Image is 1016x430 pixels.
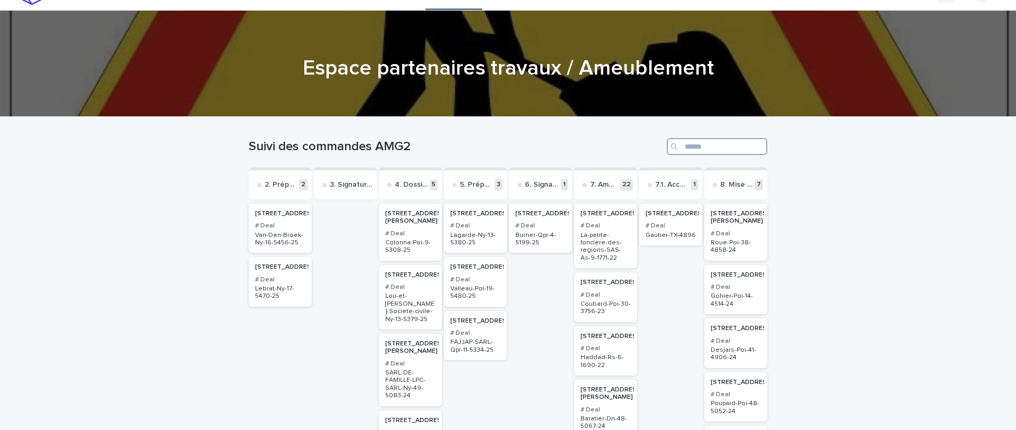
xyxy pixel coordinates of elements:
p: 2 [299,179,307,190]
p: Desjars-Poi-41-4906-24 [711,346,761,362]
p: Lou-et-[PERSON_NAME]-Societe-civile-Ny-13-5379-25 [385,292,436,323]
p: Poupard-Poi-48-5052-24 [711,400,761,415]
h3: # Deal [711,390,761,399]
p: [STREET_ADDRESS] [580,333,643,340]
p: Roue-Poi-38-4858-24 [711,239,761,254]
p: FAJJAP-SARL-Qpr-11-5334-25 [450,338,501,354]
h3: # Deal [711,230,761,238]
p: 1 [561,179,568,190]
h3: # Deal [515,222,566,230]
a: [STREET_ADDRESS][PERSON_NAME]# DealRoue-Poi-38-4858-24 [704,204,767,261]
p: 8. Mise en loc et gestion [720,180,752,189]
p: [STREET_ADDRESS] [450,317,513,325]
input: Search [667,138,767,155]
p: Coubard-Poi-30-3756-23 [580,300,631,316]
a: [STREET_ADDRESS]# DealCoubard-Poi-30-3756-23 [574,272,637,322]
p: SARL-DE-FAMILLE-LPC-SARL-Ny-49-5083-24 [385,369,436,400]
p: [STREET_ADDRESS][PERSON_NAME] [711,210,773,225]
p: [STREET_ADDRESS] [711,325,773,332]
a: [STREET_ADDRESS]# DealPoupard-Poi-48-5052-24 [704,372,767,422]
a: [STREET_ADDRESS]# DealLagarde-Ny-13-5380-25 [444,204,507,253]
p: [STREET_ADDRESS][PERSON_NAME] [385,210,448,225]
p: Valleau-Poi-19-5480-25 [450,285,501,300]
h3: # Deal [385,230,436,238]
h1: Suivi des commandes AMG2 [249,139,663,154]
p: [STREET_ADDRESS] [580,279,643,286]
h3: # Deal [385,360,436,368]
a: [STREET_ADDRESS]# DealFAJJAP-SARL-Qpr-11-5334-25 [444,311,507,360]
h3: # Deal [255,222,305,230]
p: [STREET_ADDRESS] [580,210,643,217]
p: [STREET_ADDRESS] [711,379,773,386]
h3: # Deal [450,222,501,230]
h3: # Deal [580,291,631,299]
p: Lebrat-Ny-17-5470-25 [255,285,305,300]
p: 2. Préparation compromis [265,180,297,189]
p: 6. Signature de l'acte notarié [525,180,559,189]
p: 22 [620,179,633,190]
p: Burner-Qpr-4-5199-25 [515,232,566,247]
h3: # Deal [580,344,631,353]
a: [STREET_ADDRESS]# DealHaddad-Rs-6-1690-22 [574,326,637,376]
p: 3 [495,179,503,190]
p: 7.1. Accompagnement Bevouac travaux uniquement [655,180,689,189]
a: [STREET_ADDRESS]# DealLebrat-Ny-17-5470-25 [249,257,312,306]
p: 5 [430,179,438,190]
p: 4. Dossier de financement [395,180,428,189]
a: [STREET_ADDRESS]# DealVan-Den-Broek-Ny-16-5456-25 [249,204,312,253]
p: La-petite-fonciere-des-regions-SAS-As-9-1771-22 [580,232,631,262]
p: Colonna-Poi-9-5308-25 [385,239,436,254]
a: [STREET_ADDRESS]# DealLa-petite-fonciere-des-regions-SAS-As-9-1771-22 [574,204,637,268]
p: 1 [691,179,698,190]
a: [STREET_ADDRESS]# DealValleau-Poi-19-5480-25 [444,257,507,306]
a: [STREET_ADDRESS][PERSON_NAME]# DealColonna-Poi-9-5308-25 [379,204,442,261]
p: [STREET_ADDRESS] [515,210,578,217]
a: [STREET_ADDRESS]# DealLou-et-[PERSON_NAME]-Societe-civile-Ny-13-5379-25 [379,265,442,330]
p: [STREET_ADDRESS][PERSON_NAME] [385,340,448,355]
h1: Espace partenaires travaux / Ameublement [249,56,767,81]
p: Haddad-Rs-6-1690-22 [580,354,631,369]
p: 7. Aménagements et travaux [590,180,618,189]
p: [STREET_ADDRESS] [711,271,773,279]
p: [STREET_ADDRESS] [385,417,448,424]
p: 7 [755,179,763,190]
p: [STREET_ADDRESS] [450,263,513,271]
p: 3. Signature compromis [330,180,373,189]
p: Van-Den-Broek-Ny-16-5456-25 [255,232,305,247]
p: [STREET_ADDRESS] [385,271,448,279]
h3: # Deal [255,276,305,284]
h3: # Deal [711,283,761,291]
p: [STREET_ADDRESS] [450,210,513,217]
p: [STREET_ADDRESS] [255,263,317,271]
p: [STREET_ADDRESS][PERSON_NAME] [580,386,643,401]
a: [STREET_ADDRESS]# DealBurner-Qpr-4-5199-25 [509,204,572,253]
h3: # Deal [450,329,501,337]
h3: # Deal [385,283,436,291]
p: Lagarde-Ny-13-5380-25 [450,232,501,247]
h3: # Deal [646,222,696,230]
h3: # Deal [450,276,501,284]
h3: # Deal [580,406,631,414]
a: [STREET_ADDRESS]# DealGautier-TX-4896 [639,204,702,245]
h3: # Deal [711,337,761,345]
a: [STREET_ADDRESS][PERSON_NAME]# DealSARL-DE-FAMILLE-LPC-SARL-Ny-49-5083-24 [379,334,442,406]
p: Gohier-Poi-14-4514-24 [711,292,761,308]
p: [STREET_ADDRESS] [646,210,708,217]
h3: # Deal [580,222,631,230]
a: [STREET_ADDRESS]# DealDesjars-Poi-41-4906-24 [704,318,767,368]
p: [STREET_ADDRESS] [255,210,317,217]
p: Gautier-TX-4896 [646,232,696,239]
p: 5. Préparation de l'acte notarié [460,180,493,189]
a: [STREET_ADDRESS]# DealGohier-Poi-14-4514-24 [704,265,767,314]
